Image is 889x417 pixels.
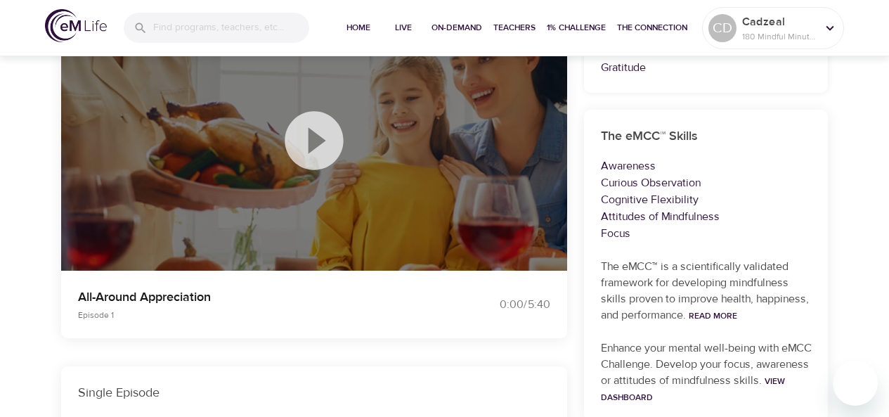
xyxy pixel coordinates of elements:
p: Curious Observation [601,174,812,191]
input: Find programs, teachers, etc... [153,13,309,43]
p: Cognitive Flexibility [601,191,812,208]
p: Single Episode [78,383,550,402]
p: 180 Mindful Minutes [742,30,817,43]
p: The eMCC™ is a scientifically validated framework for developing mindfulness skills proven to imp... [601,259,812,323]
span: The Connection [617,20,687,35]
span: 1% Challenge [547,20,606,35]
p: Attitudes of Mindfulness [601,208,812,225]
img: logo [45,9,107,42]
h6: The eMCC™ Skills [601,127,812,147]
iframe: Button to launch messaging window [833,361,878,406]
p: All-Around Appreciation [78,288,428,307]
a: Read More [689,310,737,321]
a: View Dashboard [601,376,785,403]
div: CD [708,14,736,42]
span: On-Demand [431,20,482,35]
p: Gratitude [601,59,812,76]
p: Cadzeal [742,13,817,30]
div: 0:00 / 5:40 [445,297,550,313]
p: Awareness [601,158,812,174]
span: Teachers [493,20,536,35]
span: Live [387,20,420,35]
p: Enhance your mental well-being with eMCC Challenge. Develop your focus, awareness or attitudes of... [601,340,812,405]
p: Episode 1 [78,309,428,321]
span: Home [342,20,375,35]
p: Focus [601,225,812,242]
